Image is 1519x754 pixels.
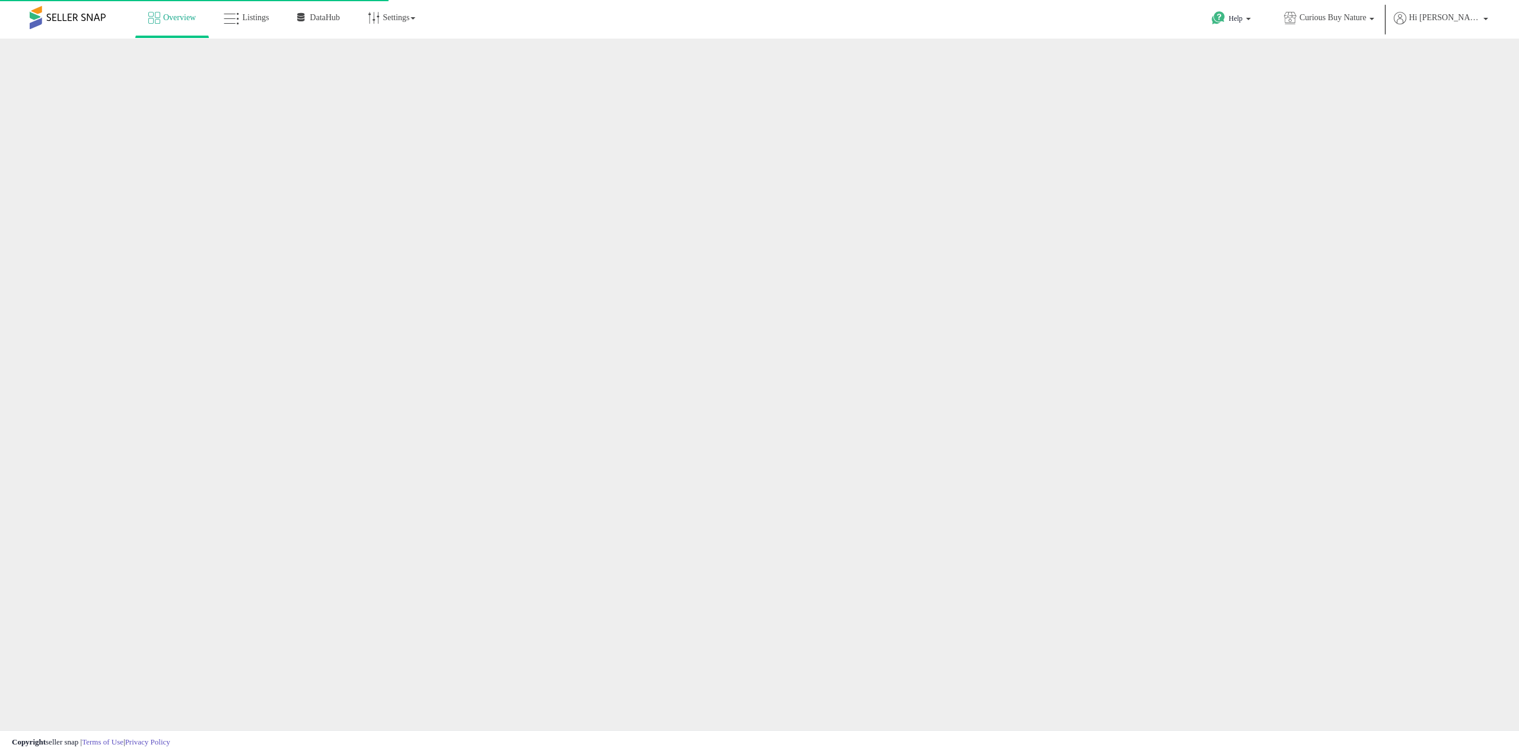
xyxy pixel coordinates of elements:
span: Overview [163,13,196,22]
a: Hi [PERSON_NAME] [1394,12,1489,39]
a: Help [1202,2,1265,39]
span: DataHub [310,13,340,22]
span: Help [1229,14,1242,24]
span: Listings [242,13,269,22]
i: Get Help [1211,11,1226,26]
span: Curious Buy Nature [1299,12,1367,24]
span: Hi [PERSON_NAME] [1409,12,1480,24]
